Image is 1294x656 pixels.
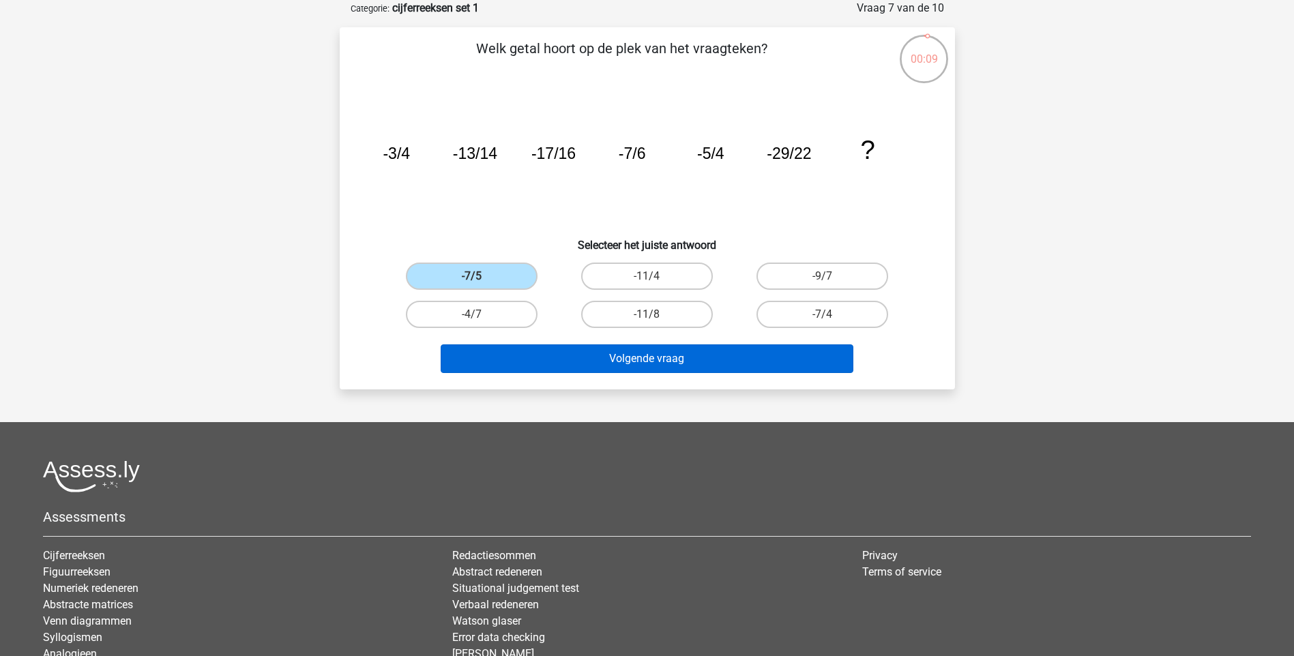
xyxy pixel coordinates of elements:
a: Figuurreeksen [43,565,111,578]
a: Error data checking [452,631,545,644]
h5: Assessments [43,509,1251,525]
button: Volgende vraag [441,344,853,373]
a: Situational judgement test [452,582,579,595]
a: Numeriek redeneren [43,582,138,595]
strong: cijferreeksen set 1 [392,1,479,14]
tspan: -17/16 [531,145,575,162]
h6: Selecteer het juiste antwoord [362,228,933,252]
small: Categorie: [351,3,389,14]
label: -11/4 [581,263,713,290]
a: Privacy [862,549,898,562]
div: 00:09 [898,33,950,68]
a: Watson glaser [452,614,521,627]
label: -4/7 [406,301,538,328]
tspan: -29/22 [767,145,811,162]
a: Syllogismen [43,631,102,644]
tspan: ? [860,135,874,164]
label: -7/5 [406,263,538,290]
tspan: -3/4 [383,145,410,162]
tspan: -7/6 [618,145,645,162]
a: Cijferreeksen [43,549,105,562]
label: -11/8 [581,301,713,328]
label: -9/7 [756,263,888,290]
tspan: -13/14 [452,145,497,162]
a: Verbaal redeneren [452,598,539,611]
a: Redactiesommen [452,549,536,562]
label: -7/4 [756,301,888,328]
tspan: -5/4 [696,145,724,162]
a: Terms of service [862,565,941,578]
p: Welk getal hoort op de plek van het vraagteken? [362,38,882,79]
a: Abstract redeneren [452,565,542,578]
a: Abstracte matrices [43,598,133,611]
img: Assessly logo [43,460,140,492]
a: Venn diagrammen [43,614,132,627]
